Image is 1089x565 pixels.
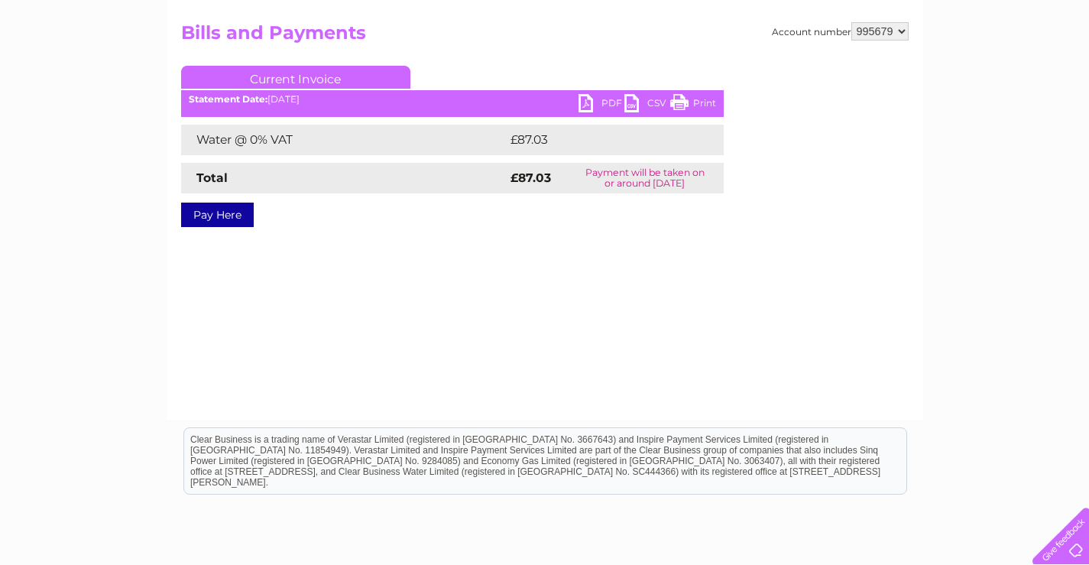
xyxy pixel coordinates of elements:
a: Print [670,94,716,116]
a: Energy [858,65,892,76]
a: Current Invoice [181,66,410,89]
a: PDF [579,94,624,116]
div: Clear Business is a trading name of Verastar Limited (registered in [GEOGRAPHIC_DATA] No. 3667643... [184,8,906,74]
td: Payment will be taken on or around [DATE] [566,163,724,193]
a: CSV [624,94,670,116]
strong: £87.03 [510,170,551,185]
a: Blog [956,65,978,76]
b: Statement Date: [189,93,267,105]
div: Account number [772,22,909,41]
strong: Total [196,170,228,185]
td: £87.03 [507,125,692,155]
div: [DATE] [181,94,724,105]
a: Telecoms [901,65,947,76]
a: Pay Here [181,203,254,227]
td: Water @ 0% VAT [181,125,507,155]
a: Water [820,65,849,76]
h2: Bills and Payments [181,22,909,51]
img: logo.png [38,40,116,86]
a: 0333 014 3131 [801,8,906,27]
a: Log out [1039,65,1075,76]
a: Contact [987,65,1025,76]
